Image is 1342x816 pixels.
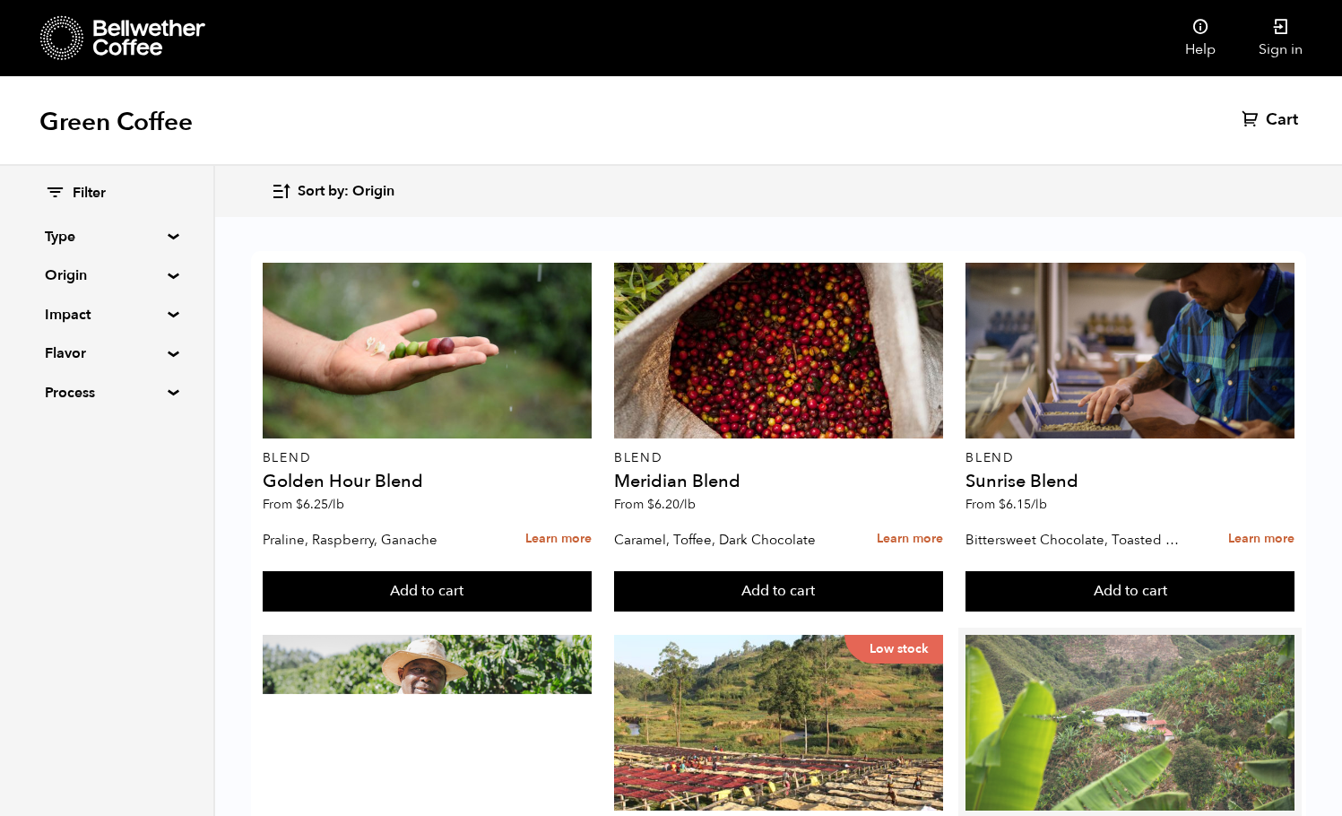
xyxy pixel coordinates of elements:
[263,452,592,464] p: Blend
[328,496,344,513] span: /lb
[844,635,943,664] p: Low stock
[73,184,106,204] span: Filter
[1266,109,1298,131] span: Cart
[614,452,943,464] p: Blend
[45,304,169,326] summary: Impact
[999,496,1006,513] span: $
[296,496,303,513] span: $
[45,265,169,286] summary: Origin
[45,343,169,364] summary: Flavor
[680,496,696,513] span: /lb
[263,571,592,612] button: Add to cart
[298,182,394,202] span: Sort by: Origin
[263,496,344,513] span: From
[45,226,169,247] summary: Type
[647,496,696,513] bdi: 6.20
[965,452,1294,464] p: Blend
[999,496,1047,513] bdi: 6.15
[965,526,1189,553] p: Bittersweet Chocolate, Toasted Marshmallow, Candied Orange, Praline
[877,520,943,559] a: Learn more
[45,382,169,404] summary: Process
[525,520,592,559] a: Learn more
[614,473,943,490] h4: Meridian Blend
[271,170,394,213] button: Sort by: Origin
[39,106,193,138] h1: Green Coffee
[614,571,943,612] button: Add to cart
[614,496,696,513] span: From
[614,526,837,553] p: Caramel, Toffee, Dark Chocolate
[965,571,1294,612] button: Add to cart
[614,635,943,811] a: Low stock
[263,473,592,490] h4: Golden Hour Blend
[296,496,344,513] bdi: 6.25
[1031,496,1047,513] span: /lb
[263,526,486,553] p: Praline, Raspberry, Ganache
[965,496,1047,513] span: From
[647,496,654,513] span: $
[1242,109,1303,131] a: Cart
[1228,520,1294,559] a: Learn more
[965,473,1294,490] h4: Sunrise Blend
